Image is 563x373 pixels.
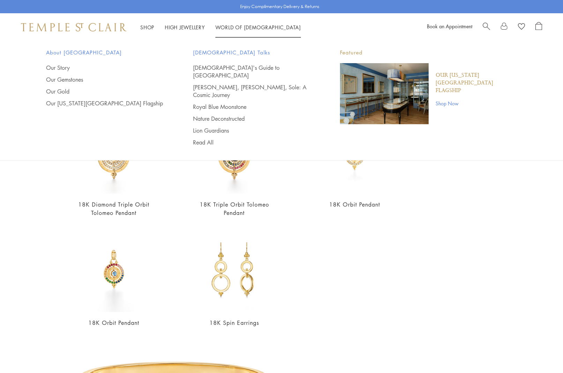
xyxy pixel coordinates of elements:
[436,72,517,95] a: Our [US_STATE][GEOGRAPHIC_DATA] Flagship
[209,319,259,327] a: 18K Spin Earrings
[46,88,165,95] a: Our Gold
[193,127,312,134] a: Lion Guardians
[193,139,312,146] a: Read All
[46,64,165,72] a: Our Story
[193,83,312,99] a: [PERSON_NAME], [PERSON_NAME], Sole: A Cosmic Journey
[340,48,517,57] p: Featured
[193,48,312,57] span: [DEMOGRAPHIC_DATA] Talks
[215,24,301,31] a: World of [DEMOGRAPHIC_DATA]World of [DEMOGRAPHIC_DATA]
[46,76,165,83] a: Our Gemstones
[193,103,312,111] a: Royal Blue Moonstone
[240,3,319,10] p: Enjoy Complimentary Delivery & Returns
[78,201,149,216] a: 18K Diamond Triple Orbit Tolomeo Pendant
[21,23,126,31] img: Temple St. Clair
[193,64,312,79] a: [DEMOGRAPHIC_DATA]'s Guide to [GEOGRAPHIC_DATA]
[329,201,380,208] a: 18K Orbit Pendant
[71,226,157,312] img: P16474-3ORBIT
[528,340,556,366] iframe: Gorgias live chat messenger
[427,23,472,30] a: Book an Appointment
[483,22,490,32] a: Search
[88,319,139,327] a: 18K Orbit Pendant
[518,22,525,32] a: View Wishlist
[436,99,517,107] a: Shop Now
[140,23,301,32] nav: Main navigation
[192,226,277,312] img: 18K Spin Earrings
[200,201,269,216] a: 18K Triple Orbit Tolomeo Pendant
[46,48,165,57] span: About [GEOGRAPHIC_DATA]
[165,24,205,31] a: High JewelleryHigh Jewellery
[535,22,542,32] a: Open Shopping Bag
[140,24,154,31] a: ShopShop
[46,99,165,107] a: Our [US_STATE][GEOGRAPHIC_DATA] Flagship
[193,115,312,122] a: Nature Deconstructed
